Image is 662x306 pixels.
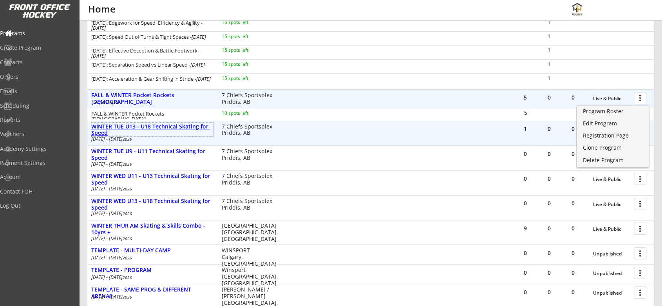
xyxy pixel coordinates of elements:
div: 0 [561,250,585,256]
div: 9 [514,226,537,231]
div: 7 Chiefs Sportsplex Priddis, AB [222,198,283,211]
em: 2026 [123,236,132,241]
div: 15 spots left [222,76,272,81]
div: 0 [561,270,585,275]
div: Registration Page [583,133,643,138]
em: [DATE] [91,24,106,31]
div: [DATE] - [DATE] [91,186,211,191]
a: Program Roster [577,106,649,118]
div: TEMPLATE - MULTI-DAY CAMP [91,247,213,254]
div: WINTER THUR AM Skating & Skills Combo - 10yrs + [91,223,213,236]
div: [GEOGRAPHIC_DATA] [GEOGRAPHIC_DATA], [GEOGRAPHIC_DATA] [222,223,283,242]
button: more_vert [634,223,646,235]
em: [DATE] [192,33,206,40]
div: 0 [561,290,585,295]
div: Live & Public [593,177,630,182]
div: 5 [514,110,537,116]
div: 0 [561,176,585,181]
div: 0 [537,270,561,275]
div: 0 [537,151,561,157]
em: 2026 [123,136,132,142]
div: 0 [561,151,585,157]
em: [DATE] [190,61,205,68]
div: Winsport [GEOGRAPHIC_DATA], [GEOGRAPHIC_DATA] [222,267,283,286]
div: [DATE] - [DATE] [91,295,211,299]
div: Live & Public [593,202,630,207]
div: 0 [537,226,561,231]
div: FALL & WINTER Pocket Rockets [DEMOGRAPHIC_DATA] [91,92,213,105]
div: 1 [537,47,561,53]
div: [DATE]: Speed Out of Turns & Tight Spaces - [91,34,211,40]
em: 2026 [123,294,132,300]
a: Registration Page [577,130,649,142]
div: 15 spots left [222,34,272,39]
div: 0 [561,95,585,100]
div: 1 [537,76,561,81]
div: 15 spots left [222,62,272,67]
div: [DATE] - [DATE] [91,275,211,280]
div: TEMPLATE - SAME PROG & DIFFERENT ARENAS [91,286,213,300]
div: WINTER WED U13 - U18 Technical Skating for Speed [91,198,213,211]
div: 7 Chiefs Sportsplex Priddis, AB [222,173,283,186]
div: Delete Program [583,158,643,163]
div: 15 spots left [222,48,272,53]
div: 0 [514,290,537,295]
div: Unpublished [593,290,630,296]
div: TEMPLATE - PROGRAM [91,267,213,273]
div: [DATE]: Effective Deception & Battle Footwork - [91,48,211,58]
div: Edit Program [583,121,643,126]
div: [DATE] - [DATE] [91,137,211,141]
div: 0 [537,290,561,295]
em: [DATE] [91,52,106,59]
button: more_vert [634,92,646,104]
button: more_vert [634,286,646,299]
em: [DATE] [196,75,211,82]
a: Edit Program [577,118,649,130]
em: 2026 [123,186,132,192]
div: WINTER TUE U13 - U18 Technical Skating for Speed [91,123,213,137]
em: 2026 [123,275,132,280]
div: 1 [514,126,537,132]
div: 0 [514,250,537,256]
div: 0 [514,176,537,181]
em: 2026 [123,211,132,216]
div: 10 spots left [222,111,272,116]
div: [DATE]: Separation Speed vs Linear Speed - [91,62,211,67]
button: more_vert [634,267,646,279]
div: 0 [537,95,561,100]
em: 2026 [123,255,132,261]
div: 0 [537,126,561,132]
div: WINSPORT Calgary, [GEOGRAPHIC_DATA] [222,247,283,267]
div: Live & Public [593,96,630,101]
div: 0 [537,250,561,256]
div: Oct [DATE] [91,100,211,105]
div: WINTER TUE U9 - U11 Technical Skating for Speed [91,148,213,161]
div: 1 [537,20,561,25]
div: [DATE] - [DATE] [91,162,211,167]
div: [DATE] - [DATE] [91,211,211,216]
button: more_vert [634,173,646,185]
div: 0 [537,201,561,206]
div: [DATE]: Edgework for Speed, Efficiency & Agility - [91,20,211,31]
div: 0 [561,226,585,231]
div: 1 [537,34,561,39]
div: 7 Chiefs Sportsplex Priddis, AB [222,92,283,105]
div: 0 [561,126,585,132]
div: 0 [561,201,585,206]
div: FALL & WINTER Pocket Rockets [DEMOGRAPHIC_DATA] [91,111,211,121]
div: Program Roster [583,109,643,114]
div: 7 Chiefs Sportsplex Priddis, AB [222,123,283,137]
div: [DATE] - [DATE] [91,255,211,260]
button: more_vert [634,198,646,210]
div: 0 [514,201,537,206]
div: 1 [537,62,561,67]
div: 0 [514,270,537,275]
div: Live & Public [593,226,630,232]
div: [DATE]: Acceleration & Gear Shifting in Stride - [91,76,211,81]
div: 7 Chiefs Sportsplex Priddis, AB [222,148,283,161]
div: WINTER WED U11 - U13 Technical Skating for Speed [91,173,213,186]
div: Clone Program [583,145,643,150]
div: 5 [514,95,537,100]
em: 2026 [113,100,123,105]
div: 0 [514,151,537,157]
